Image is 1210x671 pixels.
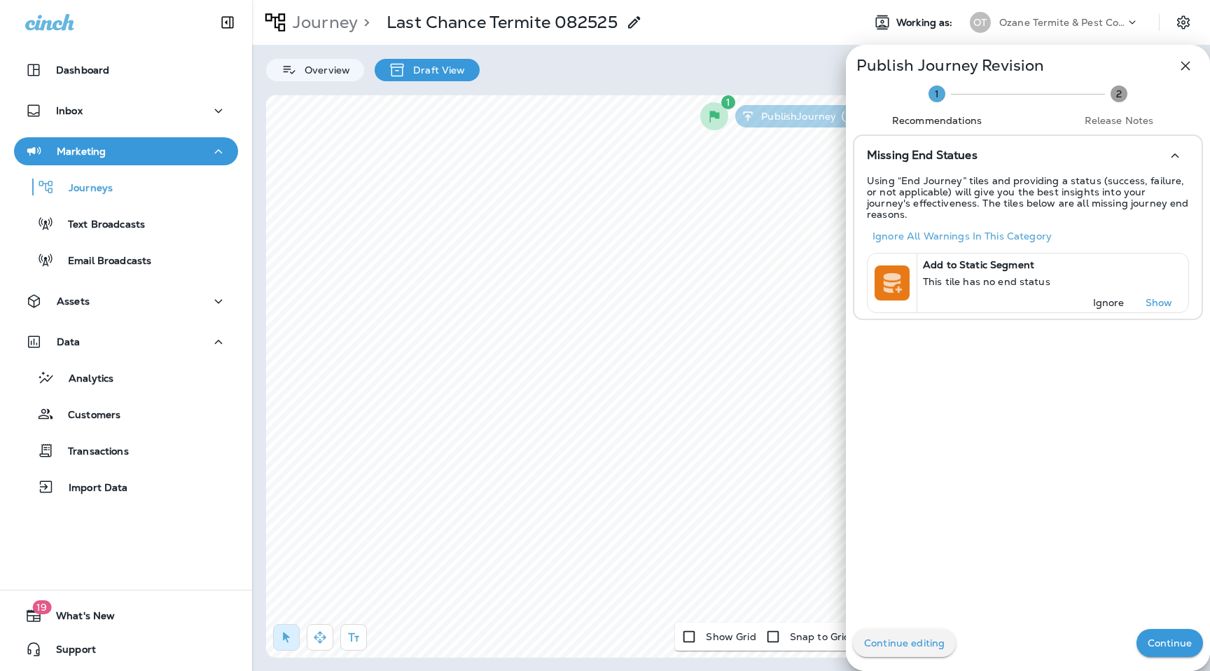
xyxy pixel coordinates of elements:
[851,113,1022,127] span: Recommendations
[1116,88,1122,100] text: 2
[1148,637,1192,649] p: Continue
[856,60,1044,71] p: Publish Journey Revision
[864,637,945,649] p: Continue editing
[1093,297,1125,308] p: Ignore
[1146,297,1173,308] p: Show
[923,259,1176,270] p: Add to Static Segment
[1034,113,1204,127] span: Release Notes
[923,276,1176,287] p: This tile has no end status
[867,226,1057,247] button: Ignore all warnings in this category
[867,150,978,161] p: Missing End Statues
[867,175,1189,220] p: Using “End Journey” tiles and providing a status (success, failure, or not applicable) will give ...
[853,629,956,657] button: Continue editing
[1136,293,1181,312] button: Show
[1136,629,1203,657] button: Continue
[935,88,939,100] text: 1
[1086,293,1131,312] button: Ignore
